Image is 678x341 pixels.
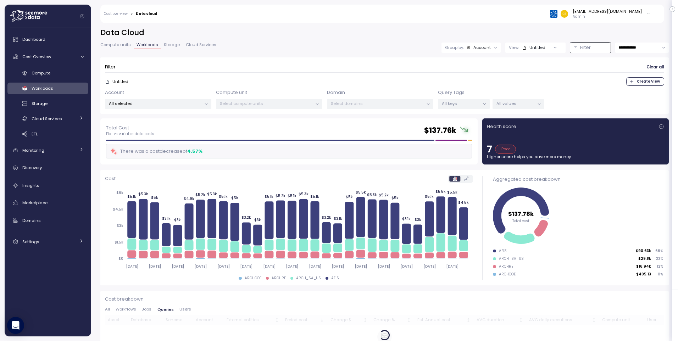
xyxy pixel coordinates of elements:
p: All keys [442,101,480,106]
tspan: $3k [254,217,261,222]
p: 22 % [654,256,663,261]
a: Domains [7,213,88,228]
span: Cloud Services [186,43,216,47]
div: Data cloud [136,12,157,16]
tspan: $3.1k [402,216,411,221]
tspan: [DATE] [400,264,413,269]
tspan: [DATE] [286,264,298,269]
span: Insights [22,183,39,188]
tspan: $5.1k [288,194,296,198]
span: Settings [22,239,39,245]
a: Compute [7,67,88,79]
tspan: [DATE] [309,264,321,269]
tspan: $3k [117,223,123,228]
a: Monitoring [7,143,88,157]
div: Aggregated cost breakdown [493,176,663,183]
div: Untitled [522,45,545,50]
tspan: $4.5k [113,207,123,212]
button: Create View [626,77,664,86]
span: Marketplace [22,200,48,206]
span: Storage [32,101,48,106]
a: Cost Overview [7,50,88,64]
p: Group by: [445,45,464,50]
p: Untitled [112,79,128,84]
tspan: $5k [231,196,238,200]
h2: Data Cloud [100,28,669,38]
p: $90.63k [636,248,651,253]
p: Compute unit [216,89,247,96]
img: 30f31bb3582bac9e5ca6f973bf708204 [561,10,568,17]
tspan: [DATE] [217,264,230,269]
span: Workflows [116,307,136,311]
p: 0 % [654,272,663,277]
span: Workloads [32,85,53,91]
tspan: $5.1k [219,194,228,199]
span: All [105,307,110,311]
img: 68790ce639d2d68da1992664.PNG [550,10,557,17]
a: Cloud Services [7,113,88,124]
div: ARCH_SA_US [296,276,321,281]
tspan: $5.1k [425,194,434,199]
p: $29.8k [638,256,651,261]
p: Flat vs variable data costs [106,132,154,136]
p: Filter [105,63,116,71]
tspan: [DATE] [171,264,184,269]
span: Users [179,307,191,311]
tspan: $3.2k [322,215,331,219]
tspan: $6k [116,190,123,195]
tspan: $3.1k [333,216,342,221]
tspan: $5k [346,195,353,199]
tspan: $5.1k [265,194,273,199]
p: View: [509,45,519,50]
tspan: [DATE] [446,264,459,269]
span: Dashboard [22,37,45,42]
span: Domains [22,218,41,223]
span: Monitoring [22,147,44,153]
a: Insights [7,178,88,192]
tspan: $3.2k [241,215,251,220]
span: Discovery [22,165,42,170]
tspan: $4.9k [184,196,194,201]
div: 4.57 % [187,148,202,155]
tspan: $5.3k [207,192,217,196]
p: All selected [109,101,201,106]
p: Admin [573,14,642,19]
span: ETL [32,131,38,137]
tspan: $137.78k [508,209,534,218]
div: Open Intercom Messenger [7,317,24,334]
tspan: $3.1k [162,216,170,221]
tspan: $5.3k [298,192,308,196]
button: Filter [570,43,611,53]
p: $405.13 [636,272,651,277]
tspan: [DATE] [263,264,276,269]
button: Clear all [646,62,664,72]
a: Dashboard [7,32,88,46]
a: Marketplace [7,196,88,210]
tspan: $3k [174,218,181,222]
div: Account [473,45,491,50]
tspan: [DATE] [194,264,207,269]
span: Create View [637,78,660,85]
tspan: $5.3k [367,192,377,197]
a: Discovery [7,161,88,175]
tspan: $5.5k [447,190,457,195]
div: There was a cost decrease of [110,147,202,155]
tspan: $5.5k [435,189,446,194]
tspan: [DATE] [332,264,344,269]
h2: $ 137.76k [424,125,456,136]
div: Poor [495,145,516,154]
tspan: [DATE] [377,264,390,269]
p: Cost breakdown [105,296,664,303]
p: Account [105,89,124,96]
button: Collapse navigation [78,13,87,19]
tspan: $5.5k [355,190,366,194]
p: Health score [487,123,516,130]
tspan: Total cost [513,218,530,223]
p: Query Tags [438,89,465,96]
tspan: [DATE] [423,264,435,269]
tspan: $5.1k [127,194,136,199]
span: Jobs [142,307,151,311]
span: Workloads [137,43,158,47]
p: 7 [487,145,492,154]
